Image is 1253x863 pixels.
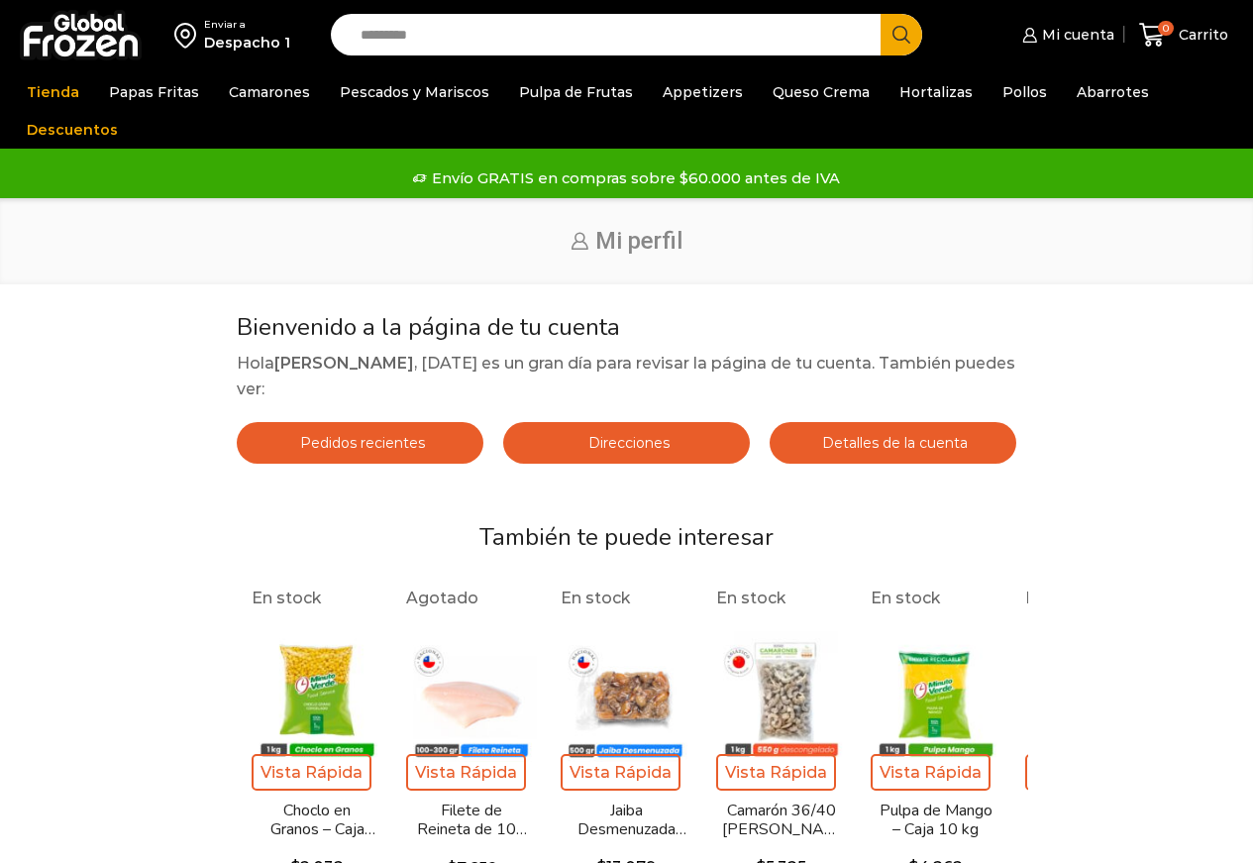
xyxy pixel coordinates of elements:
[17,111,128,149] a: Descuentos
[1025,586,1156,611] p: En stock
[259,802,376,839] a: Choclo en Granos – Caja 16 kg
[1134,12,1233,58] a: 0 Carrito
[1025,754,1145,791] span: Vista Rápida
[413,802,531,839] a: Filete de Reineta de 100 a 300 gr – Caja 8 kg
[889,73,983,111] a: Hortalizas
[583,434,670,452] span: Direcciones
[1037,25,1114,45] span: Mi cuenta
[763,73,880,111] a: Queso Crema
[406,586,537,611] p: Agotado
[204,18,290,32] div: Enviar a
[503,422,750,464] a: Direcciones
[17,73,89,111] a: Tienda
[716,754,836,791] span: Vista Rápida
[716,586,847,611] p: En stock
[561,586,691,611] p: En stock
[1158,21,1174,37] span: 0
[295,434,425,452] span: Pedidos recientes
[568,802,685,839] a: Jaiba Desmenuzada Cocida – Caja 5 kg
[817,434,968,452] span: Detalles de la cuenta
[219,73,320,111] a: Camarones
[877,802,994,839] a: Pulpa de Mango – Caja 10 kg
[406,754,526,791] span: Vista Rápida
[237,351,1016,401] p: Hola , [DATE] es un gran día para revisar la página de tu cuenta. También puedes ver:
[881,14,922,55] button: Search button
[653,73,753,111] a: Appetizers
[274,354,414,373] strong: [PERSON_NAME]
[252,586,382,611] p: En stock
[330,73,499,111] a: Pescados y Mariscos
[237,422,483,464] a: Pedidos recientes
[174,18,204,52] img: address-field-icon.svg
[1174,25,1228,45] span: Carrito
[871,586,1001,611] p: En stock
[1017,15,1114,54] a: Mi cuenta
[561,754,680,791] span: Vista Rápida
[992,73,1057,111] a: Pollos
[204,33,290,53] div: Despacho 1
[871,754,991,791] span: Vista Rápida
[237,311,620,343] span: Bienvenido a la página de tu cuenta
[770,422,1016,464] a: Detalles de la cuenta
[479,521,774,553] span: También te puede interesar
[595,227,682,255] span: Mi perfil
[509,73,643,111] a: Pulpa de Frutas
[1067,73,1159,111] a: Abarrotes
[252,754,371,791] span: Vista Rápida
[99,73,209,111] a: Papas Fritas
[722,802,840,839] a: Camarón 36/40 [PERSON_NAME] sin Vena – Bronze – Caja 10 kg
